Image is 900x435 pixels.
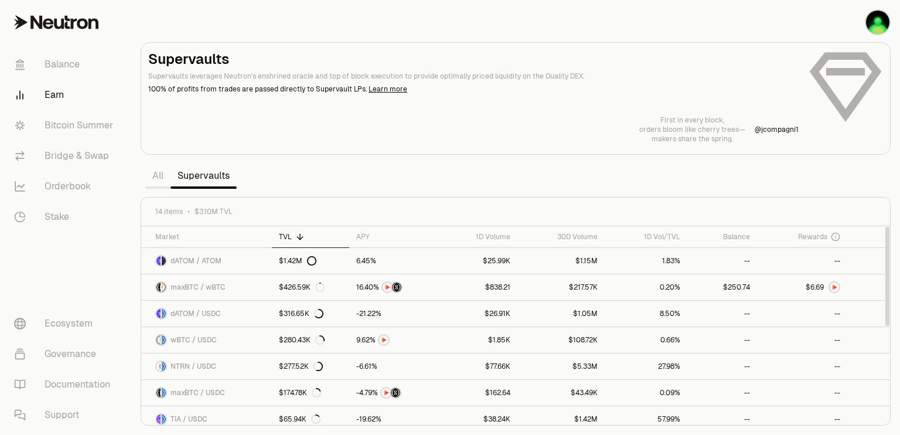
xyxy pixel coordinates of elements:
a: Balance [5,49,127,80]
img: NTRN Logo [830,283,839,292]
div: $174.78K [279,388,321,397]
div: $277.52K [279,362,323,371]
img: Structured Points [391,388,400,397]
div: 30D Volume [524,232,598,242]
a: NTRN LogoUSDC LogoNTRN / USDC [141,354,272,379]
a: $77.66K [437,354,517,379]
a: NTRNStructured Points [349,380,437,406]
img: NTRN [381,388,391,397]
a: -- [757,380,847,406]
img: USDC Logo [162,388,166,397]
a: $26.91K [437,301,517,327]
a: Bitcoin Summer [5,110,127,141]
img: wBTC Logo [162,283,166,292]
div: Market [155,232,265,242]
img: USDC Logo [162,335,166,345]
a: $838.21 [437,274,517,300]
img: maxBTC Logo [156,283,161,292]
p: First in every block, [639,115,745,125]
a: wBTC LogoUSDC LogowBTC / USDC [141,327,272,353]
button: NTRN [356,334,430,346]
a: @jcompagni1 [755,125,799,134]
a: $65.94K [272,406,350,432]
a: $38.24K [437,406,517,432]
a: NTRN [349,327,437,353]
a: $280.43K [272,327,350,353]
a: Bridge & Swap [5,141,127,171]
a: 0.20% [605,274,687,300]
p: @ jcompagni1 [755,125,799,134]
button: NTRNStructured Points [356,387,430,399]
a: dATOM LogoATOM LogodATOM / ATOM [141,248,272,274]
a: NTRN Logo [757,274,847,300]
div: TVL [279,232,343,242]
a: -- [757,327,847,353]
a: 0.66% [605,327,687,353]
img: dATOM Logo [156,309,161,318]
a: -- [757,301,847,327]
a: Support [5,400,127,430]
img: ATOM Logo [162,256,166,266]
a: $1.85K [437,327,517,353]
a: maxBTC LogoUSDC LogomaxBTC / USDC [141,380,272,406]
div: APY [356,232,430,242]
a: All [145,164,171,188]
a: -- [757,248,847,274]
a: Documentation [5,369,127,400]
a: $316.65K [272,301,350,327]
a: $1.42M [272,248,350,274]
a: Learn more [369,84,407,94]
a: Supervaults [171,164,237,188]
span: maxBTC / USDC [171,388,225,397]
span: dATOM / ATOM [171,256,221,266]
img: wBTC Logo [156,335,161,345]
p: orders bloom like cherry trees— [639,125,745,134]
img: Structured Points [392,283,401,292]
img: NTRN [379,335,388,345]
a: $1.05M [517,301,605,327]
span: 14 items [155,207,183,216]
h2: Supervaults [148,50,799,69]
p: Supervaults leverages Neutron's enshrined oracle and top of block execution to provide optimally ... [148,71,799,81]
span: dATOM / USDC [171,309,221,318]
a: 8.50% [605,301,687,327]
a: Earn [5,80,127,110]
span: Rewards [798,232,827,242]
div: Balance [694,232,751,242]
a: NTRNStructured Points [349,274,437,300]
a: 27.98% [605,354,687,379]
div: 1D Volume [444,232,510,242]
a: -- [687,327,758,353]
img: maxBTC Logo [156,388,161,397]
div: $316.65K [279,309,323,318]
a: $43.49K [517,380,605,406]
a: Governance [5,339,127,369]
span: TIA / USDC [171,414,207,424]
div: $280.43K [279,335,325,345]
img: NTRN Logo [156,362,161,371]
img: TIA Logo [156,414,161,424]
a: $162.64 [437,380,517,406]
a: -- [687,380,758,406]
p: makers share the spring. [639,134,745,144]
a: -- [687,301,758,327]
a: 1.83% [605,248,687,274]
a: 57.99% [605,406,687,432]
p: 100% of profits from trades are passed directly to Supervault LPs. [148,84,799,94]
a: First in every block,orders bloom like cherry trees—makers share the spring. [639,115,745,144]
a: TIA LogoUSDC LogoTIA / USDC [141,406,272,432]
button: NTRNStructured Points [356,281,430,293]
a: $1.15M [517,248,605,274]
a: -- [687,406,758,432]
span: wBTC / USDC [171,335,217,345]
a: -- [757,406,847,432]
img: USDC Logo [162,414,166,424]
img: USDC Logo [162,309,166,318]
a: dATOM LogoUSDC LogodATOM / USDC [141,301,272,327]
img: dATOM Logo [156,256,161,266]
a: $426.59K [272,274,350,300]
div: $1.42M [279,256,316,266]
a: $5.33M [517,354,605,379]
a: Orderbook [5,171,127,202]
div: 1D Vol/TVL [612,232,680,242]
